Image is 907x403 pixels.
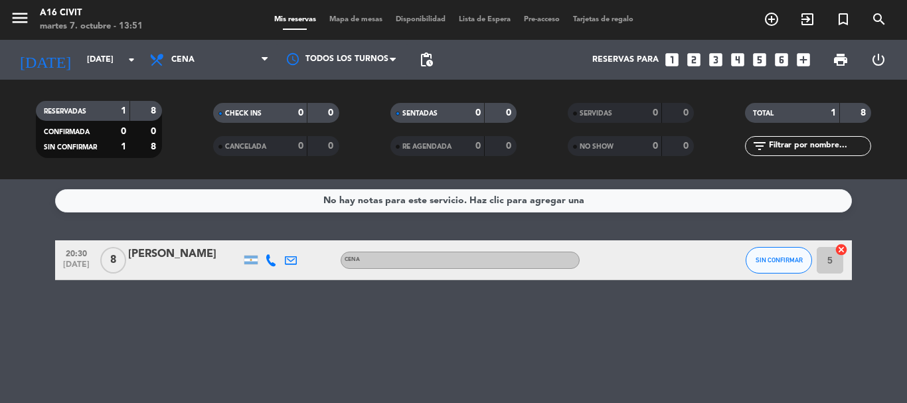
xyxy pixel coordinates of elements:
[795,51,812,68] i: add_box
[870,52,886,68] i: power_settings_new
[452,16,517,23] span: Lista de Espera
[44,108,86,115] span: RESERVADAS
[225,143,266,150] span: CANCELADA
[128,246,241,263] div: [PERSON_NAME]
[10,8,30,28] i: menu
[685,51,702,68] i: looks_two
[328,108,336,118] strong: 0
[268,16,323,23] span: Mis reservas
[323,193,584,208] div: No hay notas para este servicio. Haz clic para agregar una
[833,52,849,68] span: print
[475,141,481,151] strong: 0
[151,142,159,151] strong: 8
[44,129,90,135] span: CONFIRMADA
[835,243,848,256] i: cancel
[663,51,681,68] i: looks_one
[764,11,780,27] i: add_circle_outline
[121,106,126,116] strong: 1
[506,141,514,151] strong: 0
[506,108,514,118] strong: 0
[10,8,30,33] button: menu
[418,52,434,68] span: pending_actions
[121,142,126,151] strong: 1
[756,256,803,264] span: SIN CONFIRMAR
[298,141,303,151] strong: 0
[566,16,640,23] span: Tarjetas de regalo
[345,257,360,262] span: Cena
[328,141,336,151] strong: 0
[171,55,195,64] span: Cena
[402,110,438,117] span: SENTADAS
[225,110,262,117] span: CHECK INS
[859,40,897,80] div: LOG OUT
[729,51,746,68] i: looks_4
[871,11,887,27] i: search
[592,55,659,64] span: Reservas para
[475,108,481,118] strong: 0
[40,7,143,20] div: A16 Civit
[40,20,143,33] div: martes 7. octubre - 13:51
[707,51,724,68] i: looks_3
[653,141,658,151] strong: 0
[323,16,389,23] span: Mapa de mesas
[10,45,80,74] i: [DATE]
[580,110,612,117] span: SERVIDAS
[402,143,452,150] span: RE AGENDADA
[683,108,691,118] strong: 0
[835,11,851,27] i: turned_in_not
[121,127,126,136] strong: 0
[773,51,790,68] i: looks_6
[389,16,452,23] span: Disponibilidad
[298,108,303,118] strong: 0
[653,108,658,118] strong: 0
[861,108,868,118] strong: 8
[517,16,566,23] span: Pre-acceso
[580,143,614,150] span: NO SHOW
[60,245,93,260] span: 20:30
[768,139,870,153] input: Filtrar por nombre...
[831,108,836,118] strong: 1
[151,127,159,136] strong: 0
[799,11,815,27] i: exit_to_app
[683,141,691,151] strong: 0
[753,110,774,117] span: TOTAL
[100,247,126,274] span: 8
[746,247,812,274] button: SIN CONFIRMAR
[124,52,139,68] i: arrow_drop_down
[752,138,768,154] i: filter_list
[751,51,768,68] i: looks_5
[151,106,159,116] strong: 8
[44,144,97,151] span: SIN CONFIRMAR
[60,260,93,276] span: [DATE]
